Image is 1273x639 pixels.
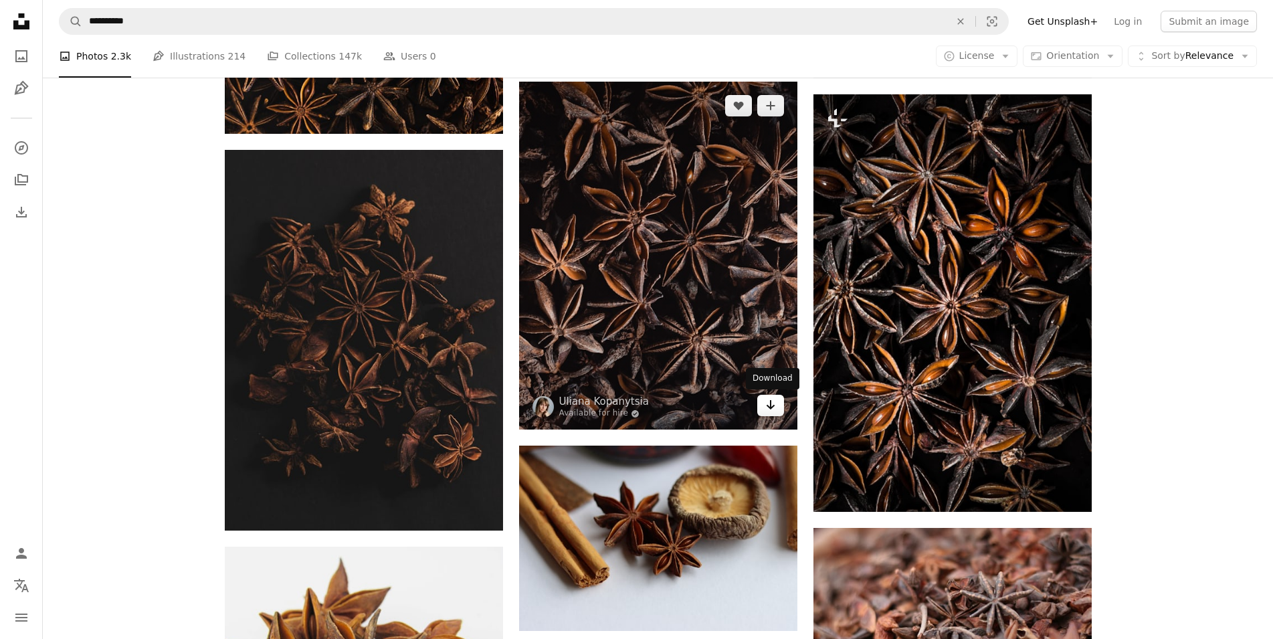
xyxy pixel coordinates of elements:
[1019,11,1106,32] a: Get Unsplash+
[267,35,362,78] a: Collections 147k
[976,9,1008,34] button: Visual search
[430,49,436,64] span: 0
[228,49,246,64] span: 214
[1151,50,1234,63] span: Relevance
[519,250,797,262] a: a bunch of star anise on a table
[225,334,503,346] a: brown leaves on black surface
[60,9,82,34] button: Search Unsplash
[8,43,35,70] a: Photos
[519,82,797,430] img: a bunch of star anise on a table
[8,8,35,37] a: Home — Unsplash
[383,35,436,78] a: Users 0
[8,540,35,567] a: Log in / Sign up
[8,604,35,631] button: Menu
[725,95,752,116] button: Like
[59,8,1009,35] form: Find visuals sitewide
[519,532,797,544] a: sliced fruit on white table
[8,75,35,102] a: Illustrations
[8,199,35,225] a: Download History
[757,395,784,416] a: Download
[1023,45,1122,67] button: Orientation
[559,408,649,419] a: Available for hire
[532,396,554,418] img: Go to Uliana Kopanytsia's profile
[8,134,35,161] a: Explore
[338,49,362,64] span: 147k
[946,9,975,34] button: Clear
[757,95,784,116] button: Add to Collection
[1046,50,1099,61] span: Orientation
[936,45,1018,67] button: License
[225,150,503,531] img: brown leaves on black surface
[1151,50,1185,61] span: Sort by
[746,368,799,389] div: Download
[813,94,1092,512] img: a bunch of star anise on a black background
[813,614,1092,626] a: a close up of a pile of spices
[1128,45,1257,67] button: Sort byRelevance
[519,446,797,631] img: sliced fruit on white table
[1106,11,1150,32] a: Log in
[153,35,246,78] a: Illustrations 214
[559,395,649,408] a: Uliana Kopanytsia
[8,167,35,193] a: Collections
[8,572,35,599] button: Language
[813,296,1092,308] a: a bunch of star anise on a black background
[1161,11,1257,32] button: Submit an image
[959,50,995,61] span: License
